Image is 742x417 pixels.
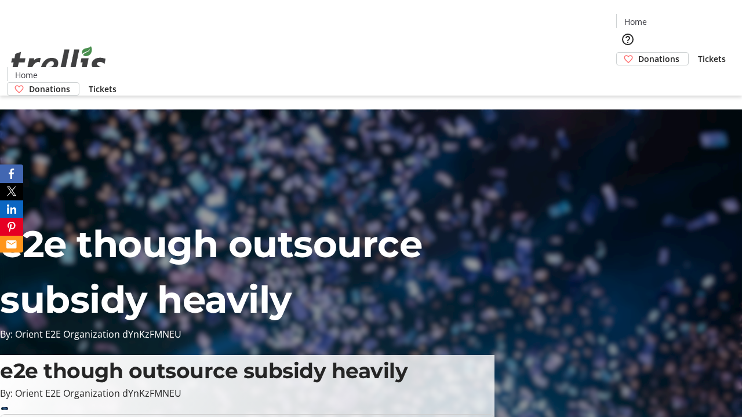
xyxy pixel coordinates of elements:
a: Tickets [689,53,735,65]
a: Home [8,69,45,81]
span: Donations [29,83,70,95]
button: Help [616,28,639,51]
a: Donations [616,52,689,65]
a: Donations [7,82,79,96]
span: Tickets [89,83,117,95]
button: Cart [616,65,639,89]
span: Home [624,16,647,28]
img: Orient E2E Organization dYnKzFMNEU's Logo [7,34,110,92]
span: Tickets [698,53,726,65]
a: Home [617,16,654,28]
a: Tickets [79,83,126,95]
span: Donations [638,53,679,65]
span: Home [15,69,38,81]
